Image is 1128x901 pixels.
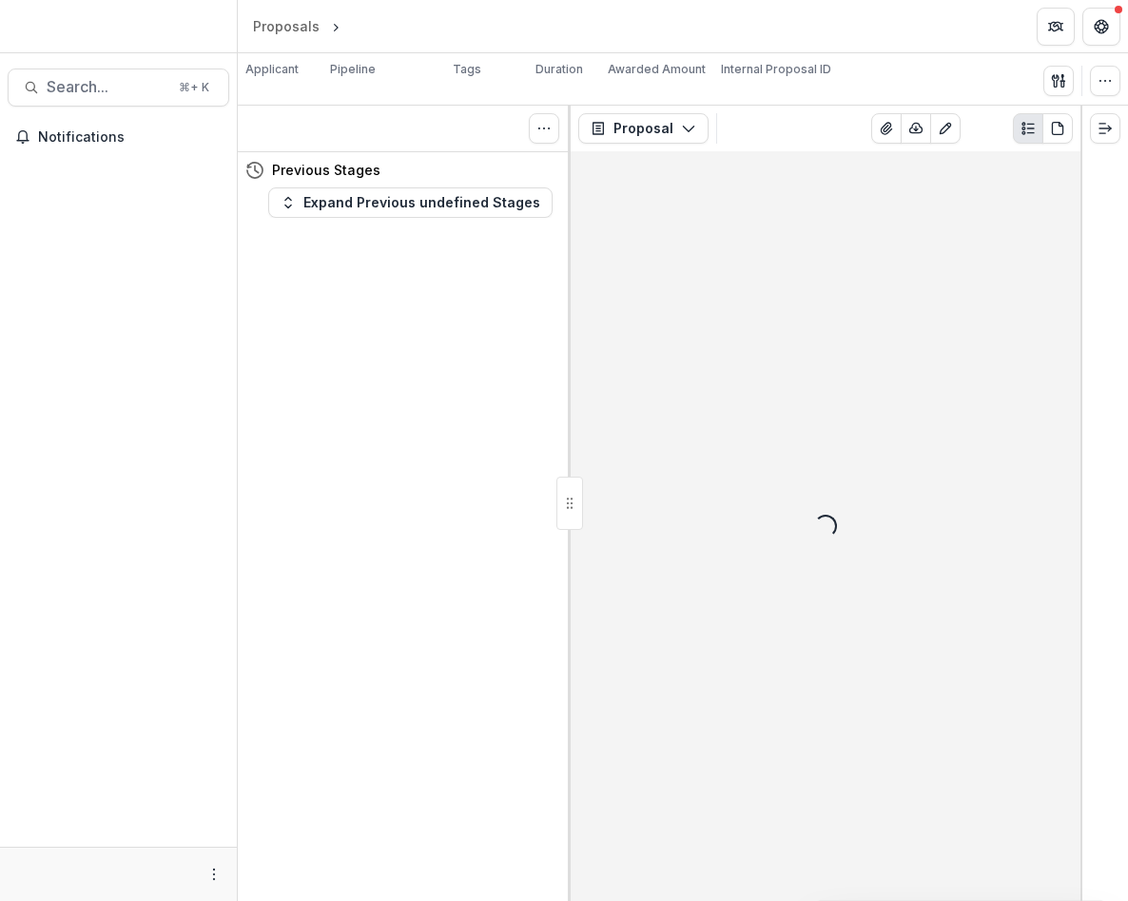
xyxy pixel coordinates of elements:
h4: Previous Stages [272,160,380,180]
p: Internal Proposal ID [721,61,831,78]
button: Search... [8,69,229,107]
button: Notifications [8,122,229,152]
button: Edit as form [930,113,961,144]
p: Tags [453,61,481,78]
button: Toggle View Cancelled Tasks [529,113,559,144]
p: Awarded Amount [608,61,706,78]
nav: breadcrumb [245,12,425,40]
p: Pipeline [330,61,376,78]
button: Expand right [1090,113,1120,144]
button: Plaintext view [1013,113,1043,144]
span: Notifications [38,129,222,146]
span: Search... [47,78,167,96]
button: View Attached Files [871,113,902,144]
div: Proposals [253,16,320,36]
div: ⌘ + K [175,77,213,98]
p: Applicant [245,61,299,78]
button: Expand Previous undefined Stages [268,187,553,218]
button: More [203,863,225,886]
p: Duration [535,61,583,78]
button: Partners [1037,8,1075,46]
button: Proposal [578,113,709,144]
a: Proposals [245,12,327,40]
button: Get Help [1082,8,1120,46]
button: PDF view [1042,113,1073,144]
